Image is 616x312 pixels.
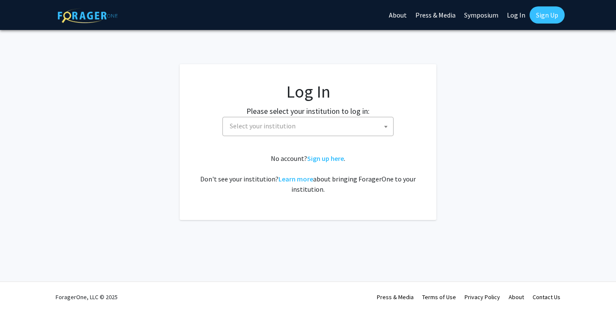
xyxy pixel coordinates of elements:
a: Sign Up [530,6,565,24]
span: Select your institution [222,117,394,136]
span: Select your institution [226,117,393,135]
div: ForagerOne, LLC © 2025 [56,282,118,312]
label: Please select your institution to log in: [246,105,370,117]
a: Contact Us [533,293,560,301]
a: Terms of Use [422,293,456,301]
img: ForagerOne Logo [58,8,118,23]
a: Learn more about bringing ForagerOne to your institution [278,175,313,183]
a: Sign up here [307,154,344,163]
h1: Log In [197,81,419,102]
a: About [509,293,524,301]
a: Privacy Policy [465,293,500,301]
span: Select your institution [230,122,296,130]
div: No account? . Don't see your institution? about bringing ForagerOne to your institution. [197,153,419,194]
a: Press & Media [377,293,414,301]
